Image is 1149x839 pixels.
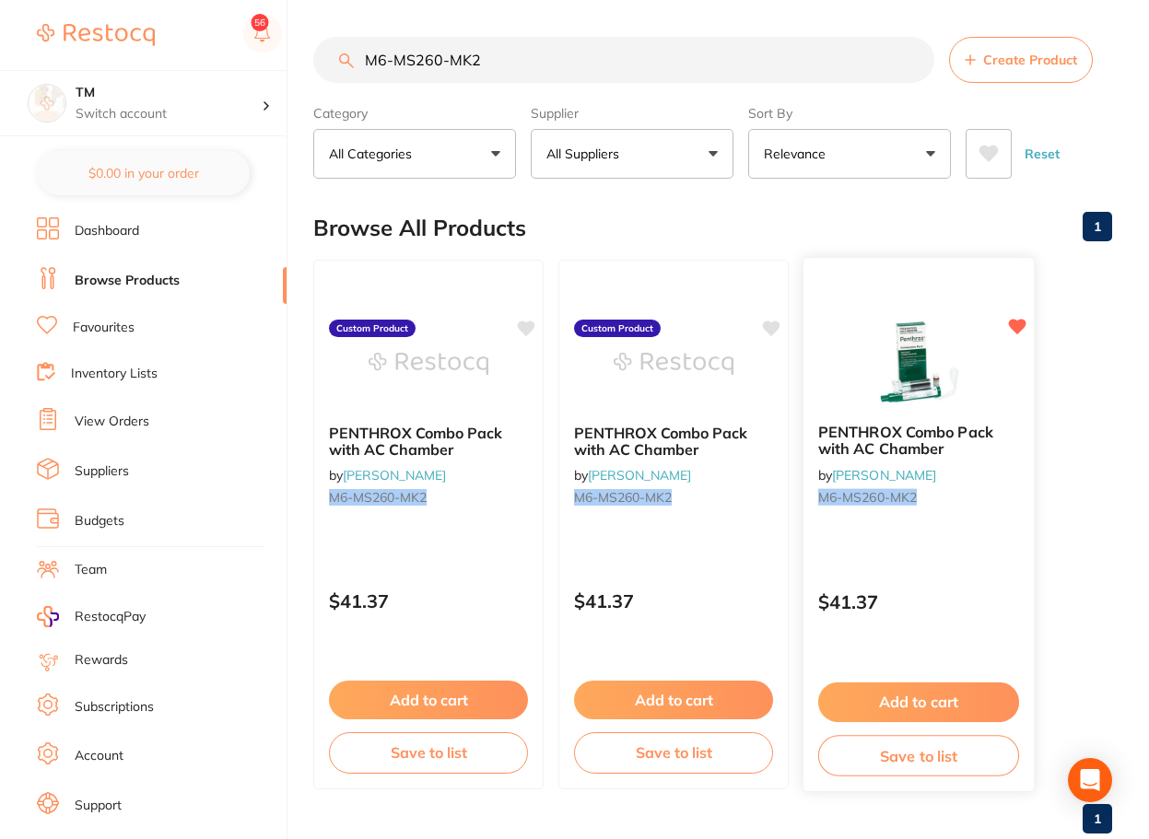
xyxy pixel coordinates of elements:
[75,698,154,717] a: Subscriptions
[76,84,262,102] h4: TM
[313,129,516,179] button: All Categories
[614,318,733,410] img: PENTHROX Combo Pack with AC Chamber
[329,424,502,459] span: PENTHROX Combo Pack with AC Chamber
[1068,758,1112,802] div: Open Intercom Messenger
[546,145,627,163] p: All Suppliers
[37,606,146,627] a: RestocqPay
[329,320,416,338] label: Custom Product
[764,145,833,163] p: Relevance
[588,467,691,484] a: [PERSON_NAME]
[574,590,773,612] p: $41.37
[75,797,122,815] a: Support
[748,129,951,179] button: Relevance
[531,129,733,179] button: All Suppliers
[369,318,488,410] img: PENTHROX Combo Pack with AC Chamber
[329,425,528,459] b: PENTHROX Combo Pack with AC Chamber
[574,732,773,773] button: Save to list
[75,512,124,530] a: Budgets
[574,424,747,459] span: PENTHROX Combo Pack with AC Chamber
[37,24,155,46] img: Restocq Logo
[73,319,135,337] a: Favourites
[983,52,1077,67] span: Create Product
[75,651,128,670] a: Rewards
[71,365,158,383] a: Inventory Lists
[75,561,107,579] a: Team
[1083,800,1112,837] a: 1
[75,462,129,481] a: Suppliers
[37,606,59,627] img: RestocqPay
[748,105,951,122] label: Sort By
[574,489,672,506] em: M6-MS260-MK2
[574,425,773,459] b: PENTHROX Combo Pack with AC Chamber
[75,608,146,626] span: RestocqPay
[37,14,155,56] a: Restocq Logo
[313,37,934,83] input: Search Products
[37,151,250,195] button: $0.00 in your order
[1019,129,1065,179] button: Reset
[329,590,528,612] p: $41.37
[818,424,1019,458] b: PENTHROX Combo Pack with AC Chamber
[329,145,419,163] p: All Categories
[343,467,446,484] a: [PERSON_NAME]
[75,222,139,240] a: Dashboard
[818,591,1019,612] p: $41.37
[75,747,123,765] a: Account
[949,37,1093,83] button: Create Product
[329,489,427,506] em: M6-MS260-MK2
[1083,208,1112,245] a: 1
[574,467,691,484] span: by
[329,732,528,773] button: Save to list
[29,85,65,122] img: TM
[329,467,446,484] span: by
[313,105,516,122] label: Category
[818,735,1019,776] button: Save to list
[858,316,979,409] img: PENTHROX Combo Pack with AC Chamber
[76,105,262,123] p: Switch account
[574,681,773,719] button: Add to cart
[818,682,1019,722] button: Add to cart
[75,413,149,431] a: View Orders
[818,466,936,483] span: by
[818,423,993,459] span: PENTHROX Combo Pack with AC Chamber
[574,320,661,338] label: Custom Product
[329,681,528,719] button: Add to cart
[313,216,526,241] h2: Browse All Products
[75,272,180,290] a: Browse Products
[818,489,917,506] em: M6-MS260-MK2
[531,105,733,122] label: Supplier
[832,466,936,483] a: [PERSON_NAME]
